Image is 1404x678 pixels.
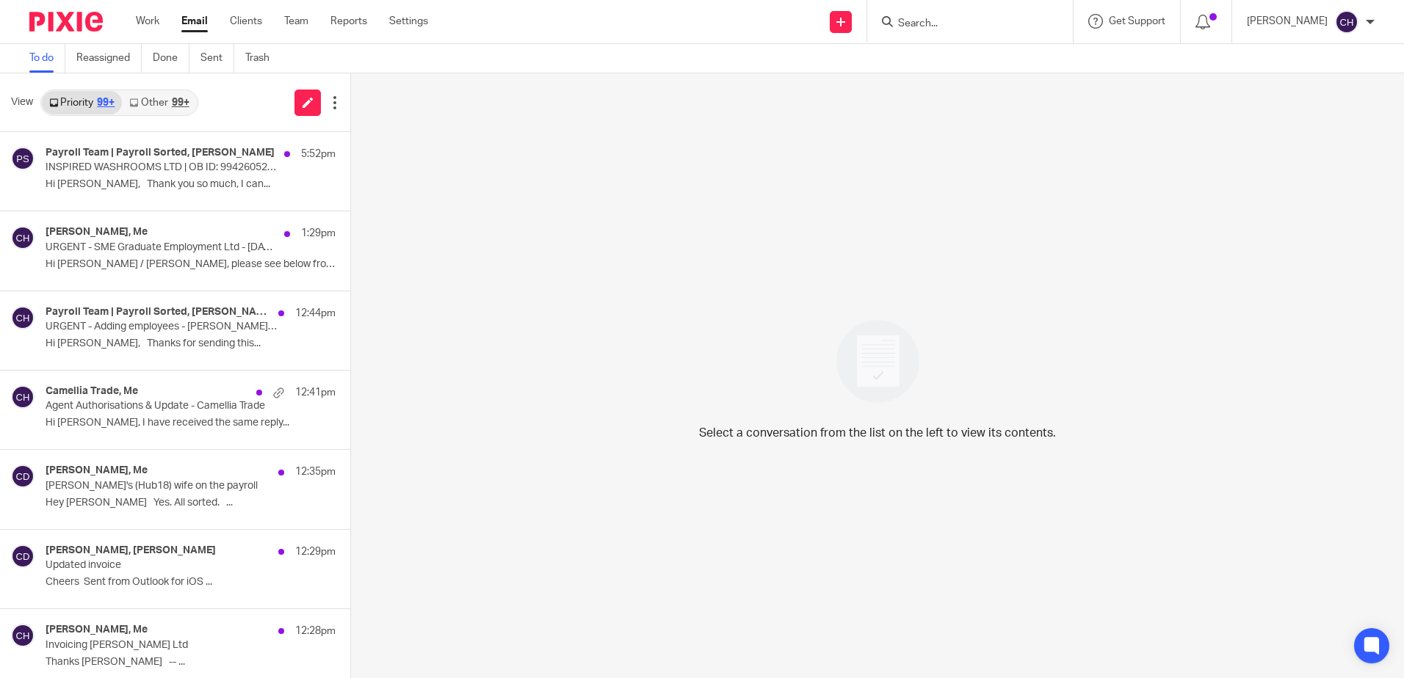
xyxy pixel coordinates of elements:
p: 12:28pm [295,624,336,638]
p: Agent Authorisations & Update - Camellia Trade [46,400,278,412]
a: Work [136,14,159,29]
a: Trash [245,44,281,73]
div: 99+ [172,98,189,108]
p: Updated invoice [46,559,278,572]
h4: [PERSON_NAME], Me [46,464,148,477]
h4: [PERSON_NAME], [PERSON_NAME] [46,544,216,557]
p: URGENT - Adding employees - [PERSON_NAME] Ltd [46,321,278,333]
img: image [827,310,929,412]
p: Cheers Sent from Outlook for iOS ... [46,576,336,588]
p: 12:41pm [295,385,336,400]
p: Hi [PERSON_NAME], Thanks for sending this... [46,338,336,350]
img: svg%3E [1335,10,1358,34]
span: View [11,95,33,110]
a: Priority99+ [42,91,122,114]
img: svg%3E [11,544,35,568]
a: Settings [389,14,428,29]
h4: [PERSON_NAME], Me [46,226,148,238]
a: Reassigned [76,44,142,73]
img: svg%3E [11,147,35,170]
a: Reports [330,14,367,29]
h4: Payroll Team | Payroll Sorted, [PERSON_NAME] [46,306,271,318]
p: 12:44pm [295,306,336,321]
h4: [PERSON_NAME], Me [46,624,148,636]
img: svg%3E [11,464,35,488]
img: svg%3E [11,385,35,409]
input: Search [897,18,1029,31]
p: Hi [PERSON_NAME] / [PERSON_NAME], please see below from my... [46,258,336,271]
a: Other99+ [122,91,196,114]
p: Hi [PERSON_NAME], I have received the same reply... [46,417,336,429]
p: 12:35pm [295,464,336,479]
p: Thanks [PERSON_NAME] -- ... [46,656,336,668]
p: INSPIRED WASHROOMS LTD | OB ID: 9942605288 [46,161,278,174]
p: URGENT - SME Graduate Employment Ltd - [DATE] Payroll [46,241,278,254]
a: Email [181,14,208,29]
img: svg%3E [11,624,35,647]
img: Pixie [29,12,103,32]
h4: Camellia Trade, Me [46,385,138,398]
p: 1:29pm [301,226,336,241]
p: 5:52pm [301,147,336,161]
p: Select a conversation from the list on the left to view its contents. [699,424,1056,442]
p: 12:29pm [295,544,336,559]
a: Done [153,44,189,73]
p: [PERSON_NAME] [1247,14,1328,29]
img: svg%3E [11,226,35,249]
a: To do [29,44,65,73]
p: Hey [PERSON_NAME] Yes. All sorted. ... [46,497,336,509]
span: Get Support [1109,16,1165,26]
p: Invoicing [PERSON_NAME] Ltd [46,639,278,652]
div: 99+ [97,98,115,108]
p: Hi [PERSON_NAME], Thank you so much, I can... [46,178,336,191]
h4: Payroll Team | Payroll Sorted, [PERSON_NAME] [46,147,275,159]
p: [PERSON_NAME]'s (Hub18) wife on the payroll [46,480,278,492]
a: Sent [200,44,234,73]
img: svg%3E [11,306,35,329]
a: Team [284,14,308,29]
a: Clients [230,14,262,29]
